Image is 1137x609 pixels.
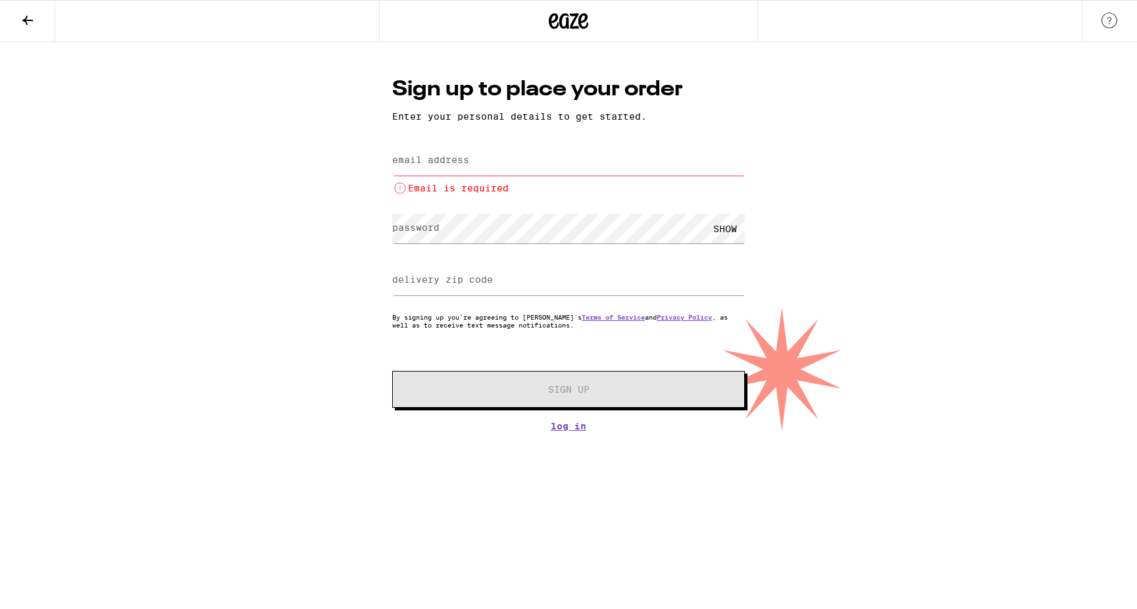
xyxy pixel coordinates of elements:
[705,214,745,243] div: SHOW
[392,421,745,431] a: Log In
[392,75,745,105] h1: Sign up to place your order
[392,180,745,196] li: Email is required
[548,385,590,394] span: Sign Up
[392,274,493,285] label: delivery zip code
[392,146,745,176] input: email address
[8,9,95,20] span: Hi. Need any help?
[392,266,745,295] input: delivery zip code
[392,111,745,122] p: Enter your personal details to get started.
[392,155,469,165] label: email address
[582,313,645,321] a: Terms of Service
[657,313,712,321] a: Privacy Policy
[392,371,745,408] button: Sign Up
[392,313,745,329] p: By signing up you're agreeing to [PERSON_NAME]'s and , as well as to receive text message notific...
[392,222,440,233] label: password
